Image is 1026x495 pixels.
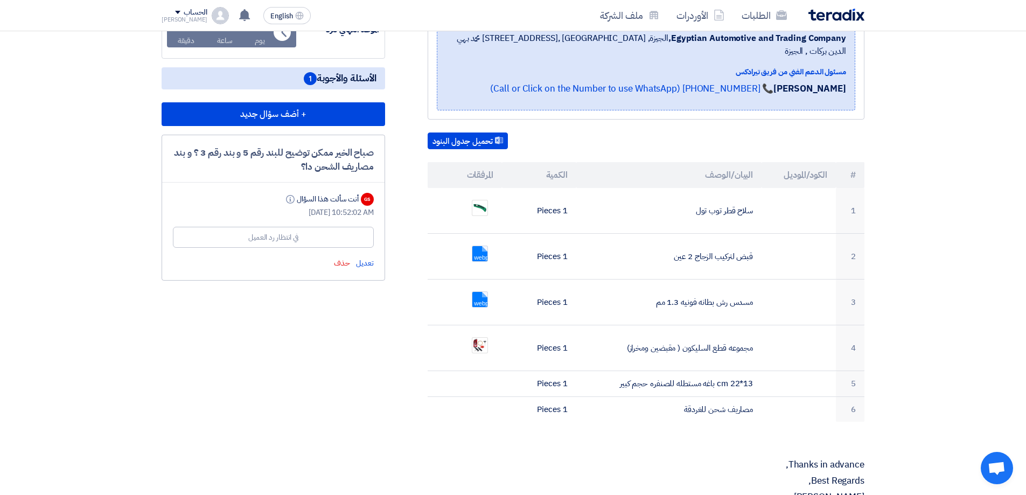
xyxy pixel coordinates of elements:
td: 2 [836,234,864,280]
strong: [PERSON_NAME] [773,82,846,95]
a: الأوردرات [668,3,733,28]
td: 1 Pieces [502,234,576,280]
div: [PERSON_NAME] [162,17,207,23]
div: [DATE] 10:52:02 AM [173,207,374,218]
button: + أضف سؤال جديد [162,102,385,126]
td: 1 Pieces [502,396,576,422]
img: profile_test.png [212,7,229,24]
span: 1 [304,72,317,85]
th: المرفقات [428,162,502,188]
a: دردشة مفتوحة [981,452,1013,484]
td: 1 Pieces [502,280,576,325]
span: تعديل [356,257,374,269]
span: الجيزة, [GEOGRAPHIC_DATA] ,[STREET_ADDRESS] محمد بهي الدين بركات , الجيزة [446,32,846,58]
div: الحساب [184,8,207,17]
div: يوم [255,35,265,46]
div: صباح الخير ممكن توضيح للبند رقم 5 و بند رقم 3 ؟ و بند مصاريف الشحن دا؟ [173,146,374,173]
td: مصاريف شحن للغردقة [576,396,762,422]
td: 1 [836,188,864,234]
div: دقيقة [178,35,194,46]
div: في انتظار رد العميل [248,232,298,243]
button: English [263,7,311,24]
td: سلاح قطر توب تول [576,188,762,234]
span: English [270,12,293,20]
div: GS [361,193,374,206]
b: Egyptian Automotive and Trading Company, [668,32,846,45]
th: الكمية [502,162,576,188]
th: البيان/الوصف [576,162,762,188]
img: Teradix logo [808,9,864,21]
p: Thanks in advance, [428,459,864,470]
td: مسدس رش بطانه فونيه 1.3 مم [576,280,762,325]
td: 5 [836,371,864,397]
a: ملف الشركة [591,3,668,28]
td: 4 [836,325,864,371]
div: 17 [177,18,196,33]
a: 📞 [PHONE_NUMBER] (Call or Click on the Number to use WhatsApp) [490,82,773,95]
td: 1 Pieces [502,325,576,371]
div: 3 [220,18,229,33]
div: ساعة [217,35,233,46]
img: esElJzjLUFQL_1756277472707.jpg [472,338,487,353]
div: 2 [255,18,264,33]
p: Best Regards, [428,476,864,486]
th: # [836,162,864,188]
td: 6 [836,396,864,422]
div: أنت سألت هذا السؤال [284,193,359,205]
td: cm 22*13 باغه مستطله للصنفره حجم كبير [576,371,762,397]
td: قبض لتركيب الزجاج 2 عين [576,234,762,280]
div: مسئول الدعم الفني من فريق تيرادكس [446,66,846,78]
td: 1 Pieces [502,188,576,234]
a: __1756277459580.webp [472,246,559,311]
th: الكود/الموديل [762,162,836,188]
td: 1 Pieces [502,371,576,397]
a: __1756277465384.webp [472,292,559,357]
td: مجموعه قطع السليكون ( مقبضين ومخراز) [576,325,762,371]
button: تحميل جدول البنود [428,133,508,150]
img: __1756277454911.jpg [472,200,487,215]
a: الطلبات [733,3,795,28]
td: 3 [836,280,864,325]
span: الأسئلة والأجوبة [304,72,376,85]
span: حذف [334,257,350,269]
